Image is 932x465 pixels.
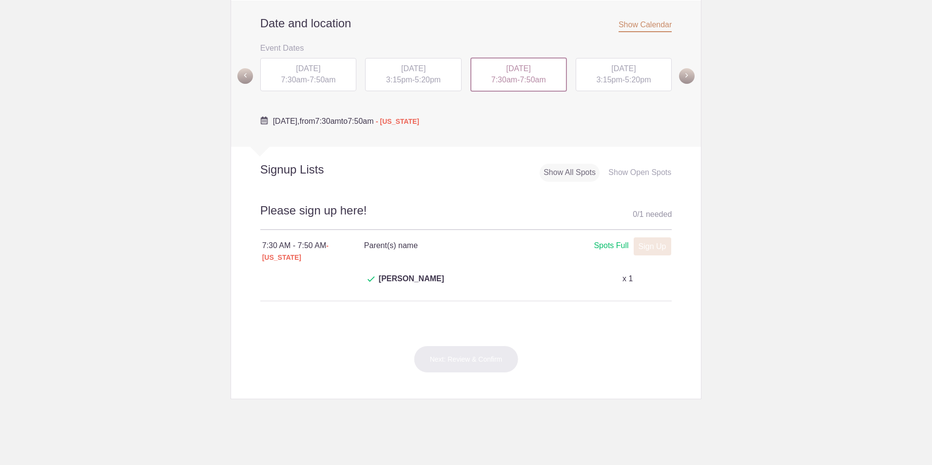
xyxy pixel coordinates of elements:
span: [DATE] [611,64,636,73]
span: 5:20pm [625,76,651,84]
button: [DATE] 7:30am-7:50am [260,58,357,92]
h2: Please sign up here! [260,202,672,230]
div: - [365,58,462,91]
button: [DATE] 3:15pm-5:20pm [365,58,462,92]
div: Show All Spots [540,164,600,182]
span: 7:50am [310,76,335,84]
span: 7:30am [491,76,517,84]
h2: Date and location [260,16,672,31]
h3: Event Dates [260,40,672,55]
div: 7:30 AM - 7:50 AM [262,240,364,263]
img: Cal purple [260,116,268,124]
span: 3:15pm [596,76,622,84]
div: Spots Full [594,240,628,252]
span: 7:50am [520,76,545,84]
span: - [US_STATE] [262,242,329,261]
span: [DATE], [273,117,300,125]
span: [DATE] [401,64,426,73]
div: 0 1 needed [633,207,672,222]
img: Check dark green [368,276,375,282]
button: [DATE] 3:15pm-5:20pm [575,58,673,92]
span: / [637,210,639,218]
span: Show Calendar [619,20,672,32]
div: - [260,58,357,91]
span: [DATE] [506,64,531,73]
span: 5:20pm [415,76,441,84]
div: - [470,58,567,92]
p: x 1 [622,273,633,285]
span: 7:30am [315,117,341,125]
h2: Signup Lists [231,162,388,177]
div: Show Open Spots [604,164,675,182]
span: 3:15pm [386,76,412,84]
div: - [576,58,672,91]
span: [DATE] [296,64,320,73]
span: [PERSON_NAME] [379,273,444,296]
h4: Parent(s) name [364,240,517,252]
span: 7:30am [281,76,307,84]
button: [DATE] 7:30am-7:50am [470,57,567,92]
span: 7:50am [348,117,373,125]
button: Next: Review & Confirm [414,346,519,373]
span: from to [273,117,419,125]
span: - [US_STATE] [376,117,419,125]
